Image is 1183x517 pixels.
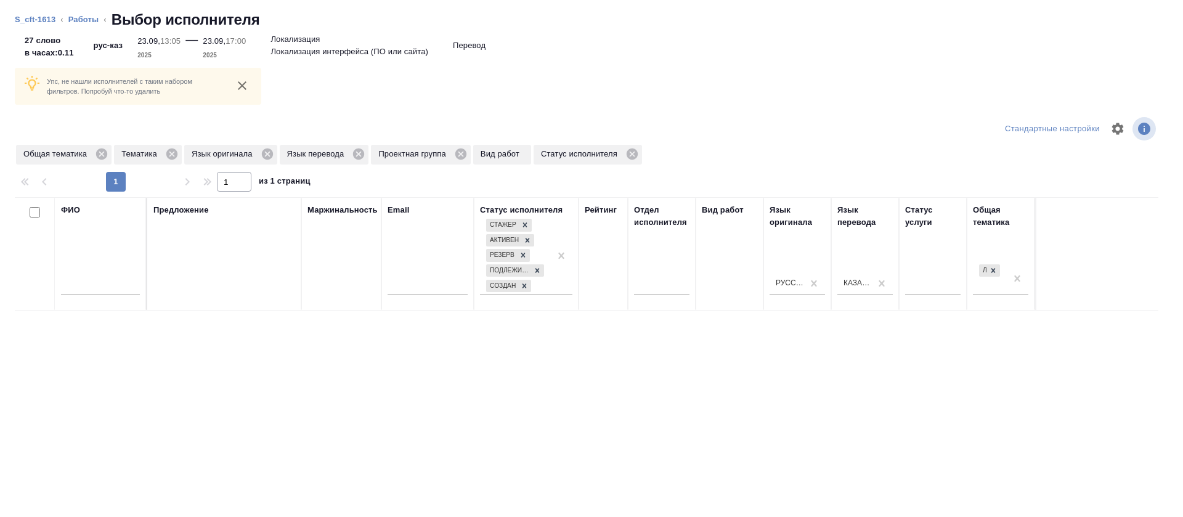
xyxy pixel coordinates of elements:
div: ФИО [61,204,80,216]
li: ‹ [104,14,106,26]
p: Упс, не нашли исполнителей с таким набором фильтров. Попробуй что-то удалить [47,76,223,96]
div: Вид работ [702,204,744,216]
div: Русский [776,278,804,288]
div: Казахский [844,278,872,288]
div: Маржинальность [307,204,378,216]
div: Рейтинг [585,204,617,216]
p: Язык перевода [287,148,349,160]
div: Подлежит внедрению [486,264,531,277]
p: 13:05 [160,36,181,46]
div: Email [388,204,409,216]
div: Язык оригинала [184,145,277,165]
p: 23.09, [137,36,160,46]
div: — [185,30,198,62]
div: Активен [486,234,521,247]
div: Стажер, Активен, Резерв, Подлежит внедрению, Создан [485,263,545,279]
div: Стажер [486,219,518,232]
li: ‹ [60,14,63,26]
div: Стажер, Активен, Резерв, Подлежит внедрению, Создан [485,233,535,248]
span: из 1 страниц [259,174,311,192]
div: Общая тематика [973,204,1028,229]
div: Язык оригинала [770,204,825,229]
div: Стажер, Активен, Резерв, Подлежит внедрению, Создан [485,218,533,233]
p: Вид работ [481,148,524,160]
p: Локализация [270,33,320,46]
p: 17:00 [226,36,246,46]
div: Язык перевода [837,204,893,229]
span: Посмотреть информацию [1132,117,1158,140]
div: Резерв [486,249,516,262]
span: Настроить таблицу [1103,114,1132,144]
div: Создан [486,280,518,293]
p: 27 слово [25,35,74,47]
p: Общая тематика [23,148,91,160]
div: Статус исполнителя [480,204,563,216]
p: Проектная группа [378,148,450,160]
div: Локализация [979,264,986,277]
div: Локализация [978,263,1001,279]
div: split button [1002,120,1103,139]
nav: breadcrumb [15,10,1168,30]
p: Тематика [121,148,161,160]
button: close [233,76,251,95]
p: 23.09, [203,36,226,46]
div: Стажер, Активен, Резерв, Подлежит внедрению, Создан [485,279,532,294]
div: Общая тематика [16,145,112,165]
div: Проектная группа [371,145,470,165]
div: Стажер, Активен, Резерв, Подлежит внедрению, Создан [485,248,531,263]
p: Перевод [453,39,486,52]
div: Язык перевода [280,145,369,165]
div: Статус исполнителя [534,145,642,165]
div: Статус услуги [905,204,961,229]
div: Предложение [153,204,209,216]
div: Тематика [114,145,182,165]
h2: Выбор исполнителя [112,10,260,30]
p: Язык оригинала [192,148,257,160]
a: Работы [68,15,99,24]
p: Статус исполнителя [541,148,622,160]
a: S_cft-1613 [15,15,55,24]
div: Отдел исполнителя [634,204,689,229]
